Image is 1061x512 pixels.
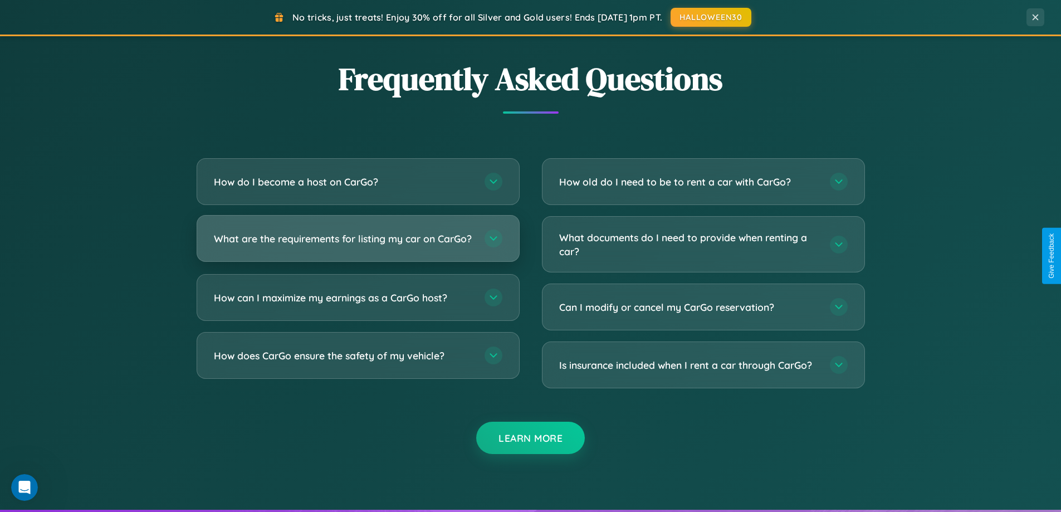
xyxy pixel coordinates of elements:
h3: What are the requirements for listing my car on CarGo? [214,232,473,246]
span: No tricks, just treats! Enjoy 30% off for all Silver and Gold users! Ends [DATE] 1pm PT. [292,12,662,23]
h3: Is insurance included when I rent a car through CarGo? [559,358,819,372]
button: HALLOWEEN30 [671,8,751,27]
button: Learn More [476,422,585,454]
iframe: Intercom live chat [11,474,38,501]
h3: How does CarGo ensure the safety of my vehicle? [214,349,473,363]
div: Give Feedback [1048,233,1055,279]
h2: Frequently Asked Questions [197,57,865,100]
h3: How old do I need to be to rent a car with CarGo? [559,175,819,189]
h3: Can I modify or cancel my CarGo reservation? [559,300,819,314]
h3: What documents do I need to provide when renting a car? [559,231,819,258]
h3: How can I maximize my earnings as a CarGo host? [214,291,473,305]
h3: How do I become a host on CarGo? [214,175,473,189]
